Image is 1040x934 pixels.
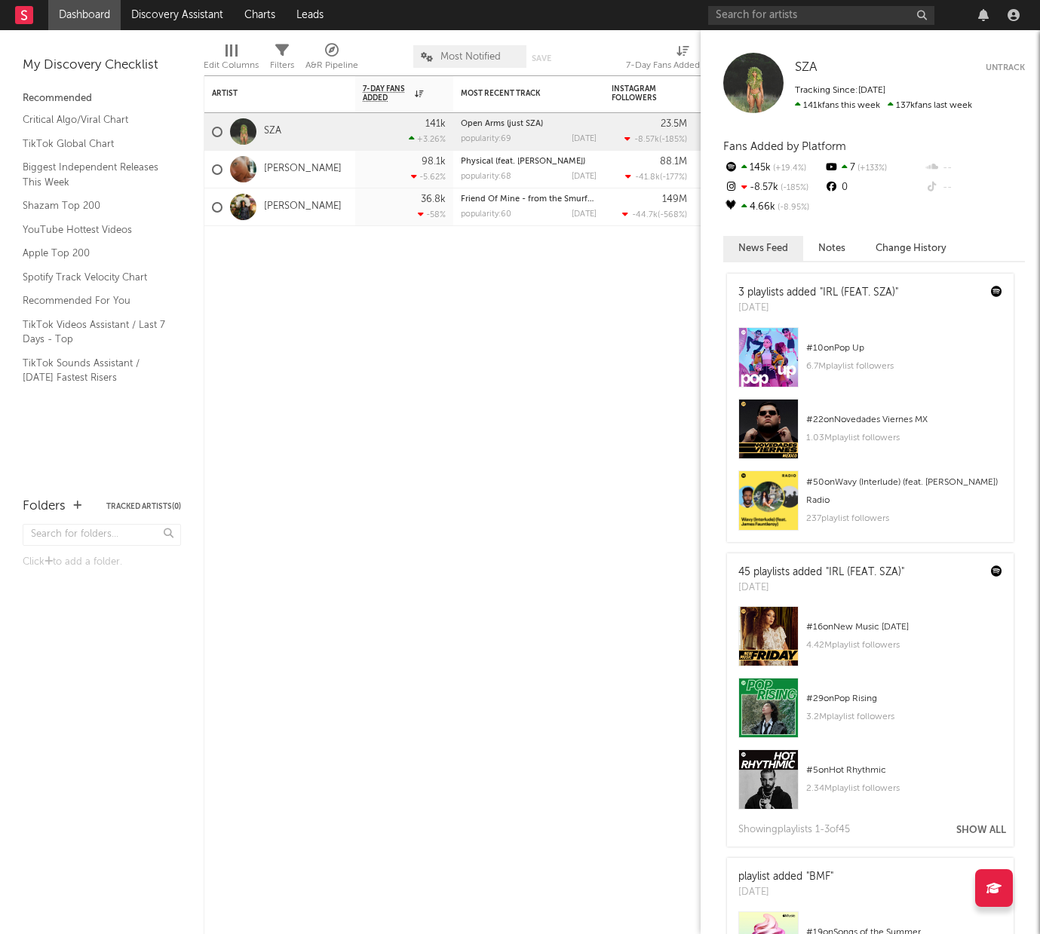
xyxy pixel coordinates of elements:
span: Fans Added by Platform [723,141,846,152]
a: [PERSON_NAME] [264,163,342,176]
div: Open Arms (just SZA) [461,120,597,128]
span: -8.95 % [775,204,809,212]
div: A&R Pipeline [305,38,358,81]
div: Friend Of Mine - from the Smurfs Movie Soundtrack [461,195,597,204]
div: 3.2M playlist followers [806,708,1002,726]
div: A&R Pipeline [305,57,358,75]
div: [DATE] [738,580,904,596]
div: 145k [723,158,824,178]
span: -8.57k [634,136,659,144]
a: Physical (feat. [PERSON_NAME]) [461,158,585,166]
div: # 5 on Hot Rhythmic [806,761,1002,779]
span: -41.8k [635,173,660,182]
div: 0 [824,178,924,198]
div: 4.42M playlist followers [806,636,1002,654]
button: Untrack [986,60,1025,75]
div: Most Recent Track [461,89,574,98]
span: +133 % [855,164,887,173]
a: "BMF" [806,871,833,882]
div: [DATE] [738,885,833,900]
button: Save [532,54,551,63]
div: -5.62 % [411,172,446,182]
a: TikTok Global Chart [23,136,166,152]
a: #16onNew Music [DATE]4.42Mplaylist followers [727,606,1014,678]
div: Artist [212,89,325,98]
div: # 50 on Wavy (Interlude) (feat. [PERSON_NAME]) Radio [806,473,1002,510]
div: ( ) [622,210,687,219]
span: Tracking Since: [DATE] [795,86,885,95]
a: Apple Top 200 [23,245,166,262]
button: Show All [956,825,1006,835]
button: Notes [803,236,861,261]
span: -44.7k [632,211,658,219]
div: Filters [270,57,294,75]
div: Showing playlist s 1- 3 of 45 [738,821,850,839]
a: Biggest Independent Releases This Week [23,159,166,190]
div: 7-Day Fans Added (7-Day Fans Added) [626,38,739,81]
a: Friend Of Mine - from the Smurfs Movie Soundtrack [461,195,665,204]
div: 3 playlists added [738,285,898,301]
div: 45 playlists added [738,565,904,580]
div: 7 [824,158,924,178]
span: +19.4 % [771,164,806,173]
div: +3.26 % [409,134,446,144]
div: popularity: 60 [461,210,511,219]
div: Folders [23,498,66,516]
span: SZA [795,61,817,74]
a: Critical Algo/Viral Chart [23,112,166,128]
a: TikTok Sounds Assistant / [DATE] Fastest Risers [23,355,166,386]
div: 149M [662,194,687,204]
input: Search for folders... [23,524,181,546]
a: "IRL (FEAT. SZA)" [826,567,904,577]
div: ( ) [624,134,687,144]
div: [DATE] [738,301,898,316]
div: My Discovery Checklist [23,57,181,75]
a: Recommended For You [23,292,166,309]
div: 23.5M [661,119,687,129]
span: Most Notified [440,52,501,62]
button: Tracked Artists(0) [106,503,181,510]
span: 7-Day Fans Added [363,84,411,103]
div: 88.1M [660,157,687,167]
div: popularity: 68 [461,173,511,181]
a: Shazam Top 200 [23,198,166,214]
input: Search for artists [708,6,934,25]
div: # 22 on Novedades Viernes MX [806,411,1002,429]
div: Filters [270,38,294,81]
div: -- [925,158,1025,178]
div: Instagram Followers [612,84,664,103]
button: News Feed [723,236,803,261]
span: -177 % [662,173,685,182]
a: SZA [264,125,281,138]
div: 7-Day Fans Added (7-Day Fans Added) [626,57,739,75]
a: [PERSON_NAME] [264,201,342,213]
div: 2.34M playlist followers [806,779,1002,798]
div: # 16 on New Music [DATE] [806,618,1002,636]
div: Physical (feat. Troye Sivan) [461,158,597,166]
div: -58 % [418,210,446,219]
a: YouTube Hottest Videos [23,222,166,238]
a: #22onNovedades Viernes MX1.03Mplaylist followers [727,399,1014,470]
div: 6.7M playlist followers [806,357,1002,375]
a: #29onPop Rising3.2Mplaylist followers [727,678,1014,749]
div: ( ) [625,172,687,182]
span: 137k fans last week [795,101,972,110]
span: 141k fans this week [795,101,880,110]
div: 98.1k [422,157,446,167]
div: Edit Columns [204,57,259,75]
div: 141k [425,119,446,129]
div: Edit Columns [204,38,259,81]
a: SZA [795,60,817,75]
a: #50onWavy (Interlude) (feat. [PERSON_NAME]) Radio237playlist followers [727,470,1014,542]
div: # 10 on Pop Up [806,339,1002,357]
div: # 29 on Pop Rising [806,690,1002,708]
a: "IRL (FEAT. SZA)" [820,287,898,298]
a: Spotify Track Velocity Chart [23,269,166,286]
div: -8.57k [723,178,824,198]
div: [DATE] [572,210,597,219]
div: [DATE] [572,173,597,181]
a: #5onHot Rhythmic2.34Mplaylist followers [727,749,1014,821]
span: -185 % [661,136,685,144]
div: 237 playlist followers [806,510,1002,528]
div: popularity: 69 [461,135,511,143]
